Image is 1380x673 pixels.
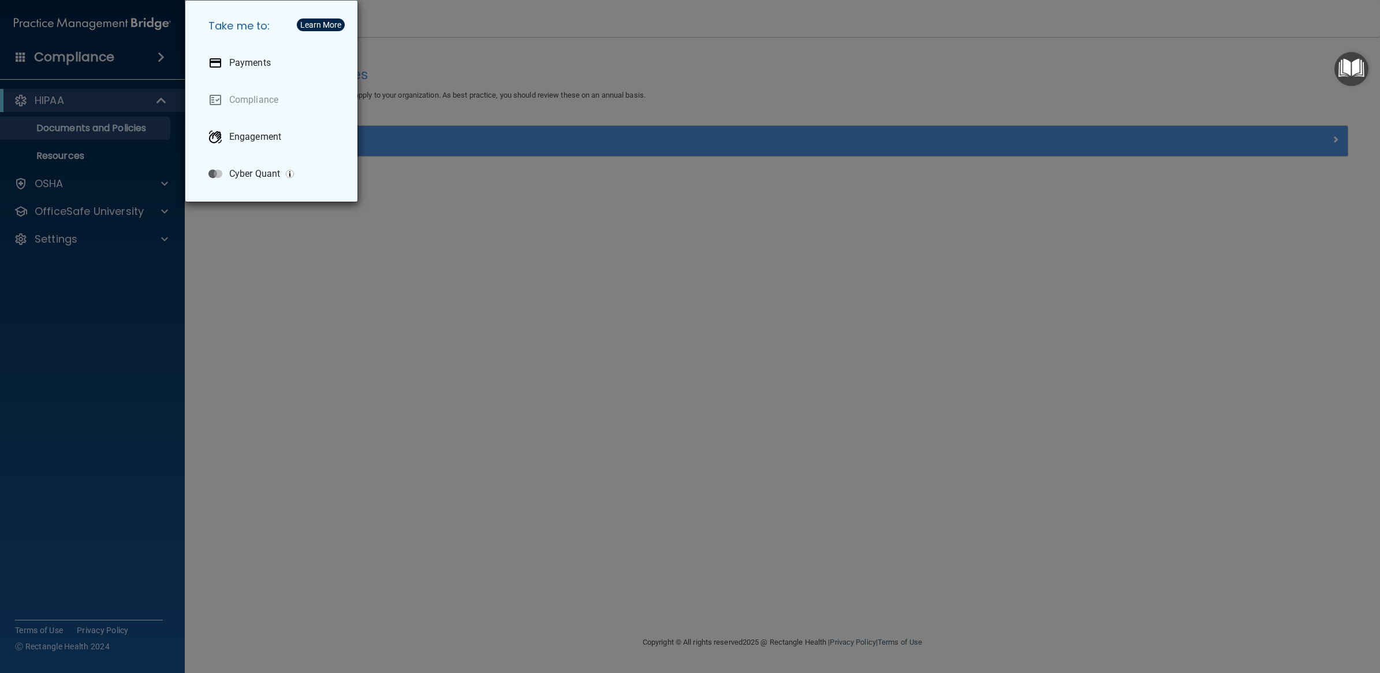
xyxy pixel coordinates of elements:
button: Learn More [297,18,345,31]
iframe: Drift Widget Chat Controller [1181,592,1366,638]
a: Engagement [199,121,348,153]
a: Payments [199,47,348,79]
a: Cyber Quant [199,158,348,190]
h5: Take me to: [199,10,348,42]
p: Cyber Quant [229,168,280,180]
p: Engagement [229,131,281,143]
button: Open Resource Center [1334,52,1368,86]
a: Compliance [199,84,348,116]
div: Learn More [300,21,341,29]
p: Payments [229,57,271,69]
